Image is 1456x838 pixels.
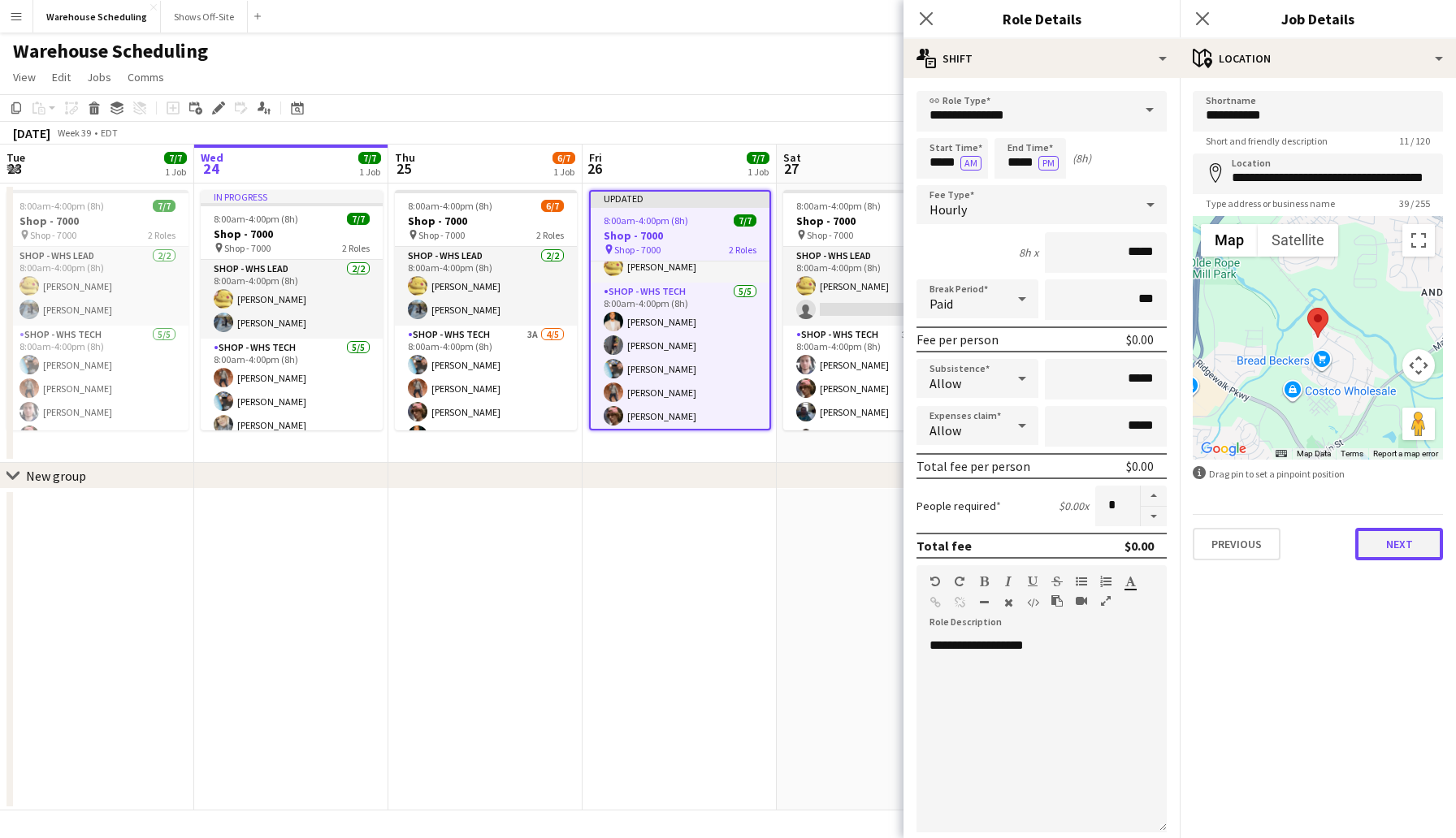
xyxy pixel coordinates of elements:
label: People required [916,499,1001,513]
app-card-role: Shop - WHS Lead2/28:00am-4:00pm (8h)[PERSON_NAME][PERSON_NAME] [201,260,383,339]
span: 7/7 [164,152,187,164]
div: $0.00 [1124,538,1154,554]
button: Warehouse Scheduling [33,1,161,32]
h3: Shop - 7000 [591,228,769,243]
h3: Shop - 7000 [395,214,577,228]
app-card-role: Shop - WHS Lead2/28:00am-4:00pm (8h)[PERSON_NAME][PERSON_NAME] [395,247,577,326]
div: Updated8:00am-4:00pm (8h)7/7Shop - 7000 Shop - 70002 RolesShop - WHS Lead2/28:00am-4:00pm (8h)[PE... [589,190,771,430]
span: 8:00am-4:00pm (8h) [19,200,104,212]
button: Text Color [1124,575,1136,588]
button: Bold [978,575,990,588]
a: Open this area in Google Maps (opens a new window) [1197,438,1250,460]
app-card-role: Shop - WHS Tech3I1A5/78:00am-4:00pm (8h)[PERSON_NAME][PERSON_NAME][PERSON_NAME][PERSON_NAME] [783,326,965,522]
span: 2 Roles [148,229,175,241]
div: In progress [201,190,383,203]
span: Allow [929,422,961,438]
span: 8:00am-4:00pm (8h) [214,213,298,225]
span: Hourly [929,201,967,218]
button: Ordered List [1100,575,1111,588]
span: Fri [589,150,602,165]
app-card-role: Shop - WHS Tech5/58:00am-4:00pm (8h)[PERSON_NAME][PERSON_NAME][PERSON_NAME] [201,339,383,488]
app-card-role: Shop - WHS Lead2/28:00am-4:00pm (8h)[PERSON_NAME][PERSON_NAME] [6,247,188,326]
button: Show satellite imagery [1258,224,1338,257]
span: 7/7 [734,214,756,227]
span: 39 / 255 [1386,197,1443,209]
span: Shop - 7000 [418,229,465,241]
app-job-card: 8:00am-4:00pm (8h)6/7Shop - 7000 Shop - 70002 RolesShop - WHS Lead2/28:00am-4:00pm (8h)[PERSON_NA... [395,190,577,430]
span: Wed [201,150,223,165]
span: 26 [587,159,602,178]
span: 6/7 [552,152,575,164]
span: 7/7 [153,200,175,212]
app-card-role: Shop - WHS Lead1/28:00am-4:00pm (8h)[PERSON_NAME] [783,247,965,326]
div: Drag pin to set a pinpoint position [1193,466,1443,482]
button: Next [1355,528,1443,560]
div: EDT [101,127,118,139]
span: Edit [52,70,71,84]
h1: Warehouse Scheduling [13,39,208,63]
span: View [13,70,36,84]
button: Insert video [1076,594,1087,607]
button: Strikethrough [1051,575,1063,588]
div: $0.00 x [1059,499,1089,513]
div: 1 Job [553,166,574,178]
button: Map Data [1297,448,1331,460]
button: Redo [954,575,965,588]
button: Toggle fullscreen view [1402,224,1435,257]
span: Thu [395,150,415,165]
span: Allow [929,375,961,391]
span: 23 [4,159,25,178]
a: Edit [45,67,77,88]
span: Shop - 7000 [614,244,661,256]
span: Paid [929,296,953,312]
span: Shop - 7000 [30,229,76,241]
button: AM [960,156,981,171]
button: Paste as plain text [1051,594,1063,607]
button: Show street map [1201,224,1258,257]
button: PM [1038,156,1059,171]
button: Clear Formatting [1003,596,1014,609]
button: Increase [1141,486,1167,507]
span: Tue [6,150,25,165]
app-job-card: In progress8:00am-4:00pm (8h)7/7Shop - 7000 Shop - 70002 RolesShop - WHS Lead2/28:00am-4:00pm (8h... [201,190,383,430]
div: 8h x [1019,245,1038,260]
button: Decrease [1141,507,1167,527]
span: 7/7 [358,152,381,164]
div: [DATE] [13,125,50,141]
h3: Job Details [1180,8,1456,29]
app-card-role: Shop - WHS Tech5/58:00am-4:00pm (8h)[PERSON_NAME][PERSON_NAME][PERSON_NAME][PERSON_NAME] [6,326,188,475]
span: Jobs [87,70,111,84]
span: 2 Roles [729,244,756,256]
span: 25 [392,159,415,178]
span: 2 Roles [342,242,370,254]
button: Map camera controls [1402,349,1435,382]
span: Short and friendly description [1193,135,1341,147]
span: 8:00am-4:00pm (8h) [796,200,881,212]
div: New group [26,468,86,484]
div: Total fee [916,538,972,554]
app-job-card: 8:00am-4:00pm (8h)6/9Shop - 7000 Shop - 70002 RolesShop - WHS Lead1/28:00am-4:00pm (8h)[PERSON_NA... [783,190,965,430]
span: Week 39 [54,127,94,139]
span: 11 / 120 [1386,135,1443,147]
h3: Shop - 7000 [783,214,965,228]
div: Updated [591,192,769,205]
span: Type address or business name [1193,197,1348,209]
div: 1 Job [359,166,380,178]
button: Keyboard shortcuts [1276,448,1287,460]
a: View [6,67,42,88]
div: $0.00 [1126,331,1154,348]
span: Sat [783,150,801,165]
span: 7/7 [747,152,769,164]
span: 8:00am-4:00pm (8h) [408,200,492,212]
button: Previous [1193,528,1280,560]
h3: Role Details [903,8,1180,29]
div: Total fee per person [916,458,1030,474]
span: 24 [198,159,223,178]
h3: Shop - 7000 [6,214,188,228]
app-card-role: Shop - WHS Tech5/58:00am-4:00pm (8h)[PERSON_NAME][PERSON_NAME][PERSON_NAME][PERSON_NAME][PERSON_N... [591,283,769,432]
a: Jobs [80,67,118,88]
button: Shows Off-Site [161,1,248,32]
button: Unordered List [1076,575,1087,588]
